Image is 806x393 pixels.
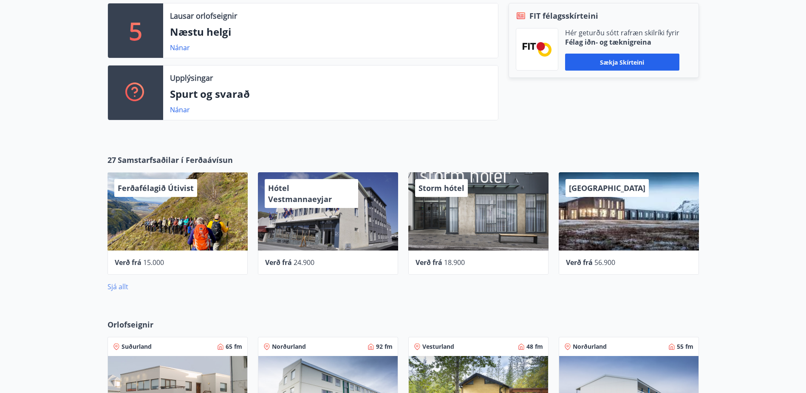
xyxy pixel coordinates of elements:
[107,319,153,330] span: Orlofseignir
[143,258,164,267] span: 15.000
[573,342,607,351] span: Norðurland
[416,258,442,267] span: Verð frá
[170,72,213,83] p: Upplýsingar
[265,258,292,267] span: Verð frá
[565,37,679,47] p: Félag iðn- og tæknigreina
[170,10,237,21] p: Lausar orlofseignir
[115,258,141,267] span: Verð frá
[376,342,393,351] span: 92 fm
[294,258,314,267] span: 24.900
[170,25,491,39] p: Næstu helgi
[422,342,454,351] span: Vesturland
[523,42,551,56] img: FPQVkF9lTnNbbaRSFyT17YYeljoOGk5m51IhT0bO.png
[565,54,679,71] button: Sækja skírteini
[170,105,190,114] a: Nánar
[565,28,679,37] p: Hér geturðu sótt rafræn skilríki fyrir
[569,183,645,193] span: [GEOGRAPHIC_DATA]
[419,183,464,193] span: Storm hótel
[272,342,306,351] span: Norðurland
[107,154,116,165] span: 27
[566,258,593,267] span: Verð frá
[107,282,128,291] a: Sjá allt
[268,183,332,204] span: Hótel Vestmannaeyjar
[129,14,142,47] p: 5
[170,43,190,52] a: Nánar
[170,87,491,101] p: Spurt og svarað
[529,10,598,21] span: FIT félagsskírteini
[677,342,693,351] span: 55 fm
[122,342,152,351] span: Suðurland
[526,342,543,351] span: 48 fm
[118,183,194,193] span: Ferðafélagið Útivist
[444,258,465,267] span: 18.900
[594,258,615,267] span: 56.900
[118,154,233,165] span: Samstarfsaðilar í Ferðaávísun
[226,342,242,351] span: 65 fm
